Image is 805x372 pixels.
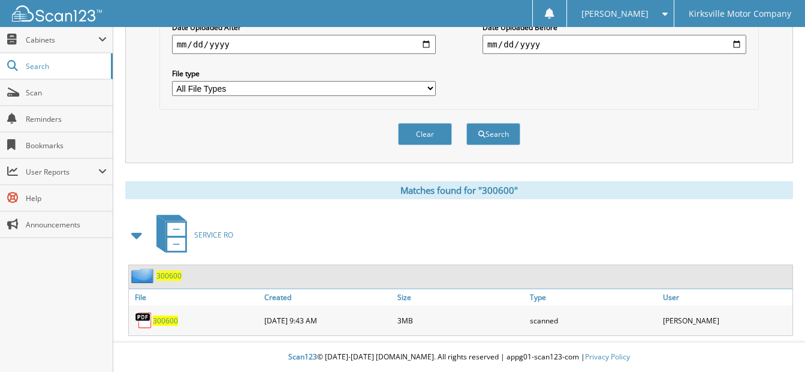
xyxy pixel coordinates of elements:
[26,35,98,45] span: Cabinets
[113,343,805,372] div: © [DATE]-[DATE] [DOMAIN_NAME]. All rights reserved | appg01-scan123-com |
[172,22,436,32] label: Date Uploaded After
[129,289,261,305] a: File
[149,211,233,259] a: SERVICE RO
[26,140,107,151] span: Bookmarks
[483,35,746,54] input: end
[172,35,436,54] input: start
[394,289,527,305] a: Size
[660,289,792,305] a: User
[156,271,182,281] a: 300600
[135,311,153,329] img: PDF.png
[689,10,791,17] span: Kirksville Motor Company
[261,289,394,305] a: Created
[125,181,793,199] div: Matches found for "300600"
[26,88,107,98] span: Scan
[585,352,630,362] a: Privacy Policy
[581,10,649,17] span: [PERSON_NAME]
[394,308,527,332] div: 3MB
[131,268,156,283] img: folder2.png
[745,314,805,372] iframe: Chat Widget
[398,123,452,145] button: Clear
[194,230,233,240] span: SERVICE RO
[26,167,98,177] span: User Reports
[261,308,394,332] div: [DATE] 9:43 AM
[153,316,178,326] a: 300600
[26,193,107,203] span: Help
[527,308,659,332] div: scanned
[26,61,105,71] span: Search
[288,352,317,362] span: Scan123
[483,22,746,32] label: Date Uploaded Before
[527,289,659,305] a: Type
[660,308,792,332] div: [PERSON_NAME]
[12,5,102,22] img: scan123-logo-white.svg
[26,220,107,230] span: Announcements
[466,123,520,145] button: Search
[172,68,436,79] label: File type
[26,114,107,124] span: Reminders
